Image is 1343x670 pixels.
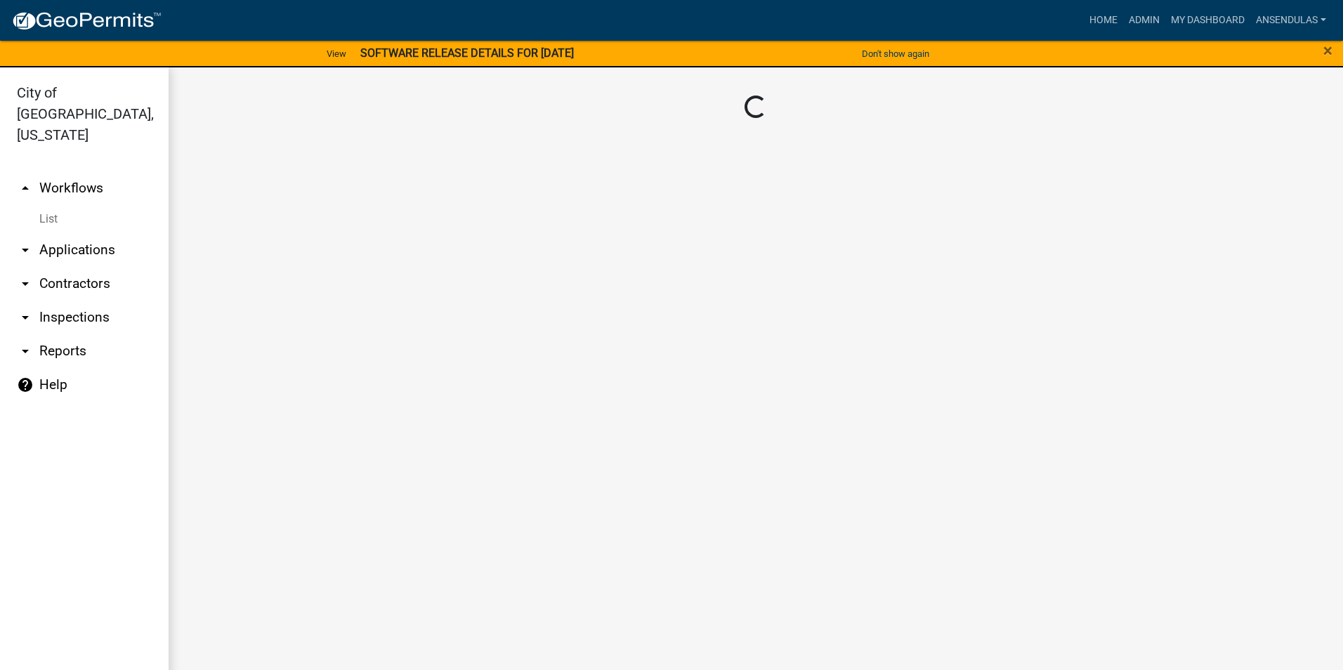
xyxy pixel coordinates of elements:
[17,376,34,393] i: help
[1084,7,1123,34] a: Home
[1123,7,1165,34] a: Admin
[17,309,34,326] i: arrow_drop_down
[1323,42,1332,59] button: Close
[360,46,574,60] strong: SOFTWARE RELEASE DETAILS FOR [DATE]
[17,180,34,197] i: arrow_drop_up
[856,42,935,65] button: Don't show again
[1165,7,1250,34] a: My Dashboard
[1250,7,1332,34] a: ansendulas
[321,42,352,65] a: View
[1323,41,1332,60] span: ×
[17,275,34,292] i: arrow_drop_down
[17,242,34,258] i: arrow_drop_down
[17,343,34,360] i: arrow_drop_down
